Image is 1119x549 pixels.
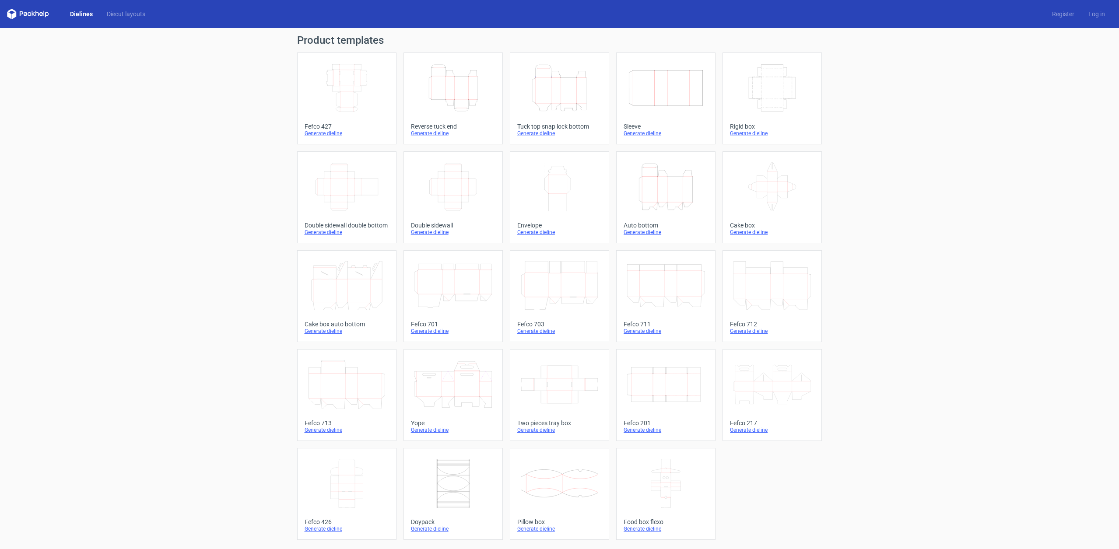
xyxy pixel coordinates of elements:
div: Fefco 703 [517,321,602,328]
a: Diecut layouts [100,10,152,18]
a: Double sidewallGenerate dieline [403,151,503,243]
div: Double sidewall [411,222,495,229]
div: Envelope [517,222,602,229]
div: Generate dieline [305,525,389,532]
a: Cake boxGenerate dieline [723,151,822,243]
div: Rigid box [730,123,814,130]
a: Cake box auto bottomGenerate dieline [297,250,396,342]
div: Generate dieline [517,525,602,532]
a: Register [1045,10,1081,18]
div: Fefco 201 [624,420,708,427]
div: Generate dieline [730,130,814,137]
div: Two pieces tray box [517,420,602,427]
div: Cake box [730,222,814,229]
div: Generate dieline [411,328,495,335]
div: Food box flexo [624,518,708,525]
div: Generate dieline [517,130,602,137]
div: Generate dieline [624,328,708,335]
div: Fefco 426 [305,518,389,525]
div: Tuck top snap lock bottom [517,123,602,130]
a: Fefco 426Generate dieline [297,448,396,540]
a: Auto bottomGenerate dieline [616,151,716,243]
div: Generate dieline [730,229,814,236]
a: Two pieces tray boxGenerate dieline [510,349,609,441]
div: Generate dieline [305,130,389,137]
div: Generate dieline [517,229,602,236]
div: Generate dieline [730,427,814,434]
div: Fefco 217 [730,420,814,427]
div: Generate dieline [411,427,495,434]
div: Generate dieline [411,525,495,532]
div: Generate dieline [305,328,389,335]
div: Fefco 711 [624,321,708,328]
a: YopeGenerate dieline [403,349,503,441]
a: Food box flexoGenerate dieline [616,448,716,540]
a: Dielines [63,10,100,18]
div: Yope [411,420,495,427]
a: Fefco 713Generate dieline [297,349,396,441]
div: Cake box auto bottom [305,321,389,328]
a: Fefco 201Generate dieline [616,349,716,441]
a: EnvelopeGenerate dieline [510,151,609,243]
div: Generate dieline [517,328,602,335]
a: Log in [1081,10,1112,18]
div: Fefco 712 [730,321,814,328]
div: Generate dieline [730,328,814,335]
div: Generate dieline [411,130,495,137]
div: Double sidewall double bottom [305,222,389,229]
a: Rigid boxGenerate dieline [723,52,822,144]
div: Generate dieline [624,525,708,532]
div: Generate dieline [517,427,602,434]
a: Tuck top snap lock bottomGenerate dieline [510,52,609,144]
h1: Product templates [297,35,822,45]
a: Fefco 217Generate dieline [723,349,822,441]
a: Reverse tuck endGenerate dieline [403,52,503,144]
a: SleeveGenerate dieline [616,52,716,144]
div: Sleeve [624,123,708,130]
div: Generate dieline [411,229,495,236]
div: Doypack [411,518,495,525]
a: Fefco 711Generate dieline [616,250,716,342]
div: Generate dieline [624,427,708,434]
div: Fefco 701 [411,321,495,328]
a: Double sidewall double bottomGenerate dieline [297,151,396,243]
a: Pillow boxGenerate dieline [510,448,609,540]
a: Fefco 427Generate dieline [297,52,396,144]
a: Fefco 703Generate dieline [510,250,609,342]
div: Fefco 427 [305,123,389,130]
div: Generate dieline [624,130,708,137]
div: Reverse tuck end [411,123,495,130]
div: Pillow box [517,518,602,525]
div: Generate dieline [305,427,389,434]
a: Fefco 712Generate dieline [723,250,822,342]
a: Fefco 701Generate dieline [403,250,503,342]
div: Fefco 713 [305,420,389,427]
a: DoypackGenerate dieline [403,448,503,540]
div: Auto bottom [624,222,708,229]
div: Generate dieline [305,229,389,236]
div: Generate dieline [624,229,708,236]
